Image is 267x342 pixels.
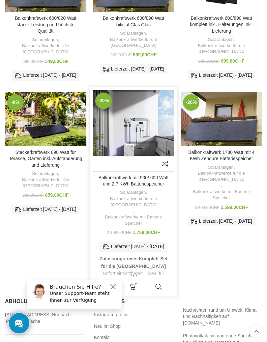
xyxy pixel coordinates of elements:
a: Balkonkraftwerke für die [GEOGRAPHIC_DATA] [8,43,83,55]
a: Balkonkraftwerke für die [GEOGRAPHIC_DATA] [96,37,171,49]
a: Balkonkraftwerk 600/890 Watt komplett inkl. Halterungen inkl. Lieferung [190,15,253,34]
span: -26% [183,94,199,111]
h6: Brauchen Sie Hilfe? [28,9,96,15]
div: , [8,171,83,189]
a: Balkonkraftwerke mit Batterie Speicher [96,214,171,226]
p: Sofort einsatzbereit – ideal für Balkon, Terrasse oder Garten. [97,255,170,285]
a: Nachrichten rund um Umwelt, Klima und Nachhaltigkeit auf [DOMAIN_NAME] [183,307,256,326]
div: Lieferzeit [DATE] - [DATE] [12,205,79,214]
span: CHF [211,59,220,64]
a: Balkonkraftwerke für die [GEOGRAPHIC_DATA] [184,170,259,183]
h5: Sonstiges [94,298,173,305]
span: CHF [211,205,220,210]
div: Lieferzeit [DATE] - [DATE] [100,242,167,252]
bdi: 2.599,00 [221,205,248,210]
a: Solaranlagen [32,171,58,177]
bdi: 699,00 [22,59,44,64]
a: Balkonkraftwerk 600/820 Watt starke Leistung und höchste Qualität [15,15,76,34]
span: CHF [59,192,69,198]
span: CHF [35,59,44,64]
bdi: 549,00 [45,59,69,64]
bdi: 2.199,00 [107,230,132,235]
bdi: 1.769,00 [133,230,160,235]
a: Schnellansicht [146,281,171,293]
span: CHF [35,193,44,198]
a: Balkonkraftwerke mit Batterie Speicher [184,189,259,201]
a: Lesen Sie die Beschreibung [96,271,171,278]
span: CHF [59,59,69,64]
bdi: 599,00 [133,52,157,57]
a: Balkonkraftwerk 1780 Watt mit 4 KWh Zendure Batteriespeicher [181,92,262,146]
span: CHF [239,205,248,210]
img: Steckerkraftwerk für die Terrasse oder Garten [5,92,86,146]
bdi: 899,00 [110,53,132,57]
a: Solaranlagen [120,30,146,37]
div: Lieferzeit [DATE] - [DATE] [188,216,255,226]
a: Balkonkraftwerke für die [GEOGRAPHIC_DATA] [8,177,83,189]
a: Balkonkraftwerk mit 900/ 600 Watt und 2,7 KWh Batteriespeicher [93,90,174,172]
div: , [96,30,171,49]
a: Solaranlagen [208,164,234,171]
span: CHF [123,230,132,235]
div: , [8,37,83,55]
div: Lieferzeit [DATE] - [DATE] [12,71,79,80]
img: Customer service [9,9,26,26]
bdi: 859,00 [45,192,69,198]
div: Lieferzeit [DATE] - [DATE] [188,71,255,80]
span: -8% [7,94,24,111]
div: Lieferzeit [DATE] - [DATE] [100,64,167,74]
bdi: 898,00 [198,59,220,64]
span: CHF [151,230,160,235]
button: Close [88,8,96,16]
a: Scroll to top button [250,325,263,338]
a: Solaranlagen [32,37,58,43]
span: CHF [147,52,157,57]
bdi: 699,00 [221,58,245,64]
div: , , [96,189,171,226]
h5: Abholung [5,298,84,305]
a: Neu im Shop [94,323,121,330]
a: Solaranlagen [120,189,146,196]
img: Balkonkraftwerk mit Speicher [93,90,174,172]
a: In den Warenkorb legen: „Balkonkraftwerk mit 900/ 600 Watt und 2,7 KWh Batteriespeicher“ [121,281,146,293]
a: Steckerkraftwerk 890 Watt für Terasse, Garten inkl. Aufständerung und Lieferung [5,92,86,146]
strong: Zulassungsfreies Komplett‑Set für die [GEOGRAPHIC_DATA] [100,256,167,269]
a: Balkonkraftwerke für die [GEOGRAPHIC_DATA] [184,43,259,55]
span: CHF [123,53,132,57]
a: Balkonkraftwerk 600/890 Watt bificial Glas Glas [103,15,164,27]
div: , , [184,164,259,201]
a: Balkonkraftwerke für die [GEOGRAPHIC_DATA] [96,196,171,208]
span: -20% [95,93,112,109]
a: Steckerkraftwerk 890 Watt für Terasse, Garten inkl. Aufständerung und Lieferung [9,150,82,168]
p: Unser Support-Team steht Ihnen zur Verfügung [28,15,96,29]
a: Solaranlagen [208,37,234,43]
div: , [184,37,259,55]
a: Balkonkraftwerk 1780 Watt mit 4 KWh Zendure Batteriespeicher [188,150,254,161]
a: Kontakt [94,334,110,341]
span: CHF [235,58,245,64]
bdi: 3.499,00 [195,205,220,210]
a: Balkonkraftwerk mit 900/ 600 Watt und 2,7 KWh Batteriespeicher [99,175,169,187]
bdi: 930,00 [22,193,44,198]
